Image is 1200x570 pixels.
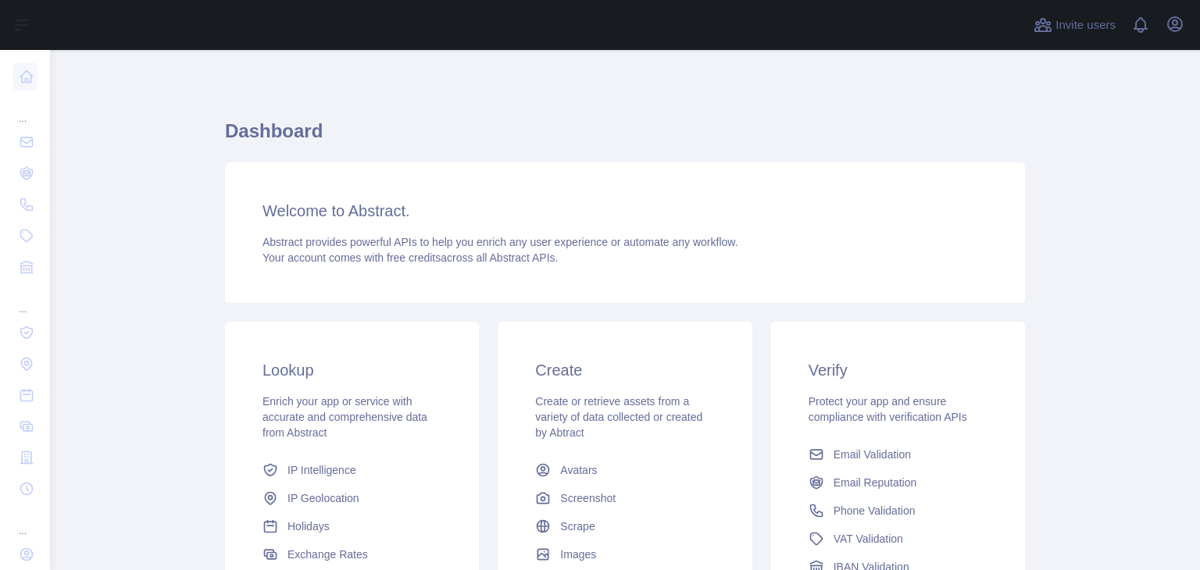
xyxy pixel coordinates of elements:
span: free credits [387,251,441,264]
a: Email Reputation [802,468,994,497]
a: Images [529,540,720,568]
span: Abstract provides powerful APIs to help you enrich any user experience or automate any workflow. [262,236,738,248]
div: ... [12,94,37,125]
span: Images [560,547,596,562]
div: ... [12,284,37,315]
a: VAT Validation [802,525,994,553]
h3: Verify [809,359,987,381]
span: Email Reputation [834,475,917,490]
a: Holidays [256,512,448,540]
span: IP Geolocation [287,490,359,506]
h3: Create [535,359,714,381]
span: Create or retrieve assets from a variety of data collected or created by Abtract [535,395,702,439]
a: IP Geolocation [256,484,448,512]
span: Screenshot [560,490,616,506]
h3: Lookup [262,359,441,381]
span: Avatars [560,462,597,478]
span: Exchange Rates [287,547,368,562]
h3: Welcome to Abstract. [262,200,987,222]
span: Your account comes with across all Abstract APIs. [262,251,558,264]
a: Phone Validation [802,497,994,525]
a: Email Validation [802,440,994,468]
a: IP Intelligence [256,456,448,484]
span: Email Validation [834,447,911,462]
span: VAT Validation [834,531,903,547]
button: Invite users [1030,12,1119,37]
div: ... [12,506,37,537]
span: Invite users [1055,16,1116,34]
span: Phone Validation [834,503,916,518]
span: Protect your app and ensure compliance with verification APIs [809,395,967,423]
a: Scrape [529,512,720,540]
span: Enrich your app or service with accurate and comprehensive data from Abstract [262,395,427,439]
a: Screenshot [529,484,720,512]
h1: Dashboard [225,119,1025,156]
span: Holidays [287,518,330,534]
span: IP Intelligence [287,462,356,478]
a: Avatars [529,456,720,484]
a: Exchange Rates [256,540,448,568]
span: Scrape [560,518,595,534]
